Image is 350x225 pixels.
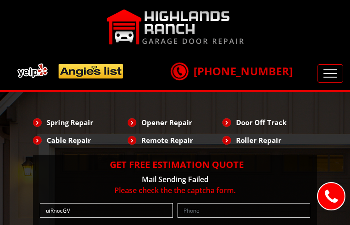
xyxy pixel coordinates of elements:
img: call.png [168,60,191,83]
p: Please check the the captcha form. [38,185,312,196]
span: Mail Sending Failed [142,174,209,184]
button: Toggle navigation [318,64,343,83]
li: Opener Repair [128,115,222,130]
h2: Get Free Estimation Quote [38,159,312,170]
li: Door Off Track [222,115,317,130]
input: Phone [178,203,311,218]
li: Roller Repair [222,132,317,148]
li: Remote Repair [128,132,222,148]
img: Highlands-Ranch.png [107,9,244,45]
a: [PHONE_NUMBER] [171,63,293,78]
li: Spring Repair [33,115,128,130]
input: Name [40,203,173,218]
img: add.png [14,60,127,82]
li: Cable Repair [33,132,128,148]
